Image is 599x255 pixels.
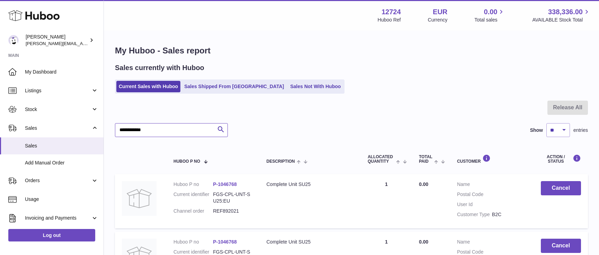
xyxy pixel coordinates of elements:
dt: Postal Code [457,191,492,198]
a: Current Sales with Huboo [116,81,180,92]
a: 338,336.00 AVAILABLE Stock Total [532,7,591,23]
span: AVAILABLE Stock Total [532,17,591,23]
a: 0.00 Total sales [474,7,505,23]
dd: FGS-CPL-UNT-SU25:EU [213,191,252,204]
h2: Sales currently with Huboo [115,63,204,73]
strong: 12724 [382,7,401,17]
a: Sales Shipped From [GEOGRAPHIC_DATA] [182,81,286,92]
dt: Channel order [173,208,213,214]
dd: B2C [492,211,527,218]
div: [PERSON_NAME] [26,34,88,47]
dt: Customer Type [457,211,492,218]
strong: EUR [433,7,447,17]
dt: Huboo P no [173,181,213,188]
span: Orders [25,177,91,184]
span: entries [573,127,588,134]
span: 0.00 [419,239,428,245]
span: Usage [25,196,98,203]
div: Action / Status [541,154,581,164]
dt: Current identifier [173,191,213,204]
h1: My Huboo - Sales report [115,45,588,56]
div: Huboo Ref [378,17,401,23]
button: Cancel [541,181,581,195]
dt: Name [457,181,492,188]
td: 1 [361,174,412,228]
a: Log out [8,229,95,241]
span: My Dashboard [25,69,98,75]
span: [PERSON_NAME][EMAIL_ADDRESS][DOMAIN_NAME] [26,41,139,46]
dt: Huboo P no [173,239,213,245]
dt: Name [457,239,492,245]
span: 338,336.00 [548,7,583,17]
span: Total sales [474,17,505,23]
a: P-1046768 [213,181,237,187]
img: sebastian@ffern.co [8,35,19,45]
span: 0.00 [484,7,498,17]
a: P-1046768 [213,239,237,245]
div: Customer [457,154,527,164]
label: Show [530,127,543,134]
dd: REF892021 [213,208,252,214]
span: Description [266,159,295,164]
img: no-photo.jpg [122,181,157,216]
span: 0.00 [419,181,428,187]
span: Sales [25,125,91,131]
span: Listings [25,87,91,94]
span: Huboo P no [173,159,200,164]
span: Sales [25,143,98,149]
span: ALLOCATED Quantity [368,155,394,164]
div: Currency [428,17,448,23]
div: Complete Unit SU25 [266,239,354,245]
span: Invoicing and Payments [25,215,91,221]
button: Cancel [541,239,581,253]
span: Total paid [419,155,432,164]
a: Sales Not With Huboo [288,81,343,92]
div: Complete Unit SU25 [266,181,354,188]
span: Stock [25,106,91,113]
dt: User Id [457,201,492,208]
span: Add Manual Order [25,160,98,166]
